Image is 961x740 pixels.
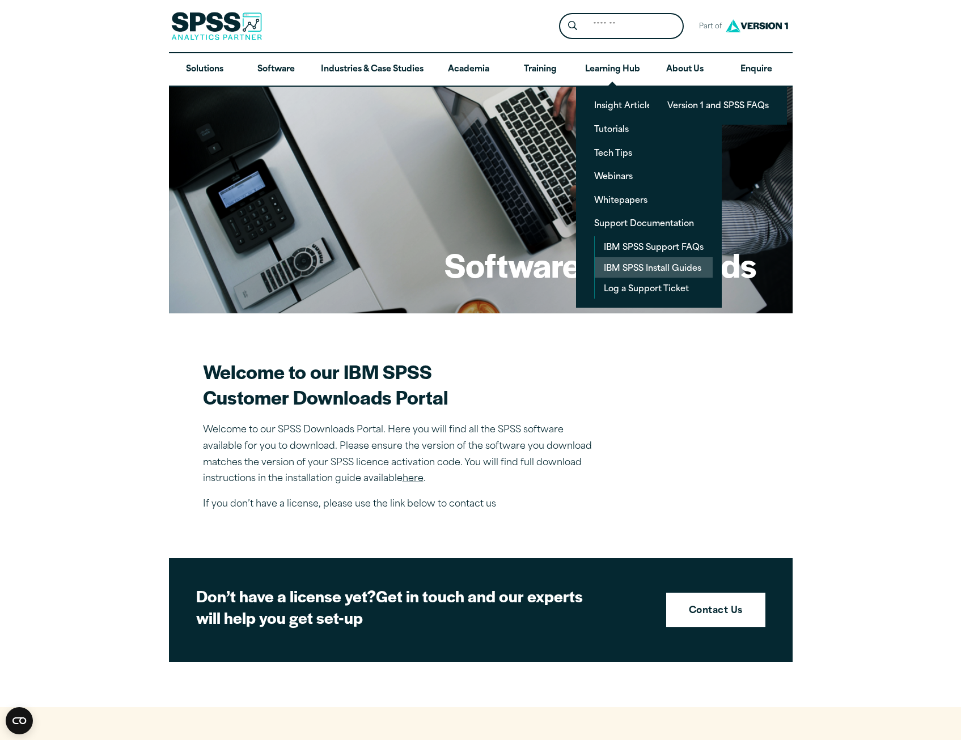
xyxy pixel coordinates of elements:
[585,95,713,116] a: Insight Articles
[658,95,778,116] a: Version 1 and SPSS FAQs
[723,15,791,36] img: Version1 Logo
[649,86,787,125] ul: About Us
[196,585,593,628] h2: Get in touch and our experts will help you get set-up
[312,53,433,86] a: Industries & Case Studies
[559,13,684,40] form: Site Header Search Form
[585,165,713,186] a: Webinars
[240,53,312,86] a: Software
[169,53,793,86] nav: Desktop version of site main menu
[576,53,649,86] a: Learning Hub
[666,593,765,628] a: Contact Us
[562,16,583,37] button: Search magnifying glass icon
[433,53,504,86] a: Academia
[585,118,713,139] a: Tutorials
[693,19,723,35] span: Part of
[6,707,33,734] button: Open CMP widget
[576,86,722,307] ul: Learning Hub
[203,496,600,513] p: If you don’t have a license, please use the link below to contact us
[568,21,577,31] svg: Search magnifying glass icon
[595,236,713,257] a: IBM SPSS Support FAQs
[595,257,713,278] a: IBM SPSS Install Guides
[171,12,262,40] img: SPSS Analytics Partner
[721,53,792,86] a: Enquire
[196,584,376,607] strong: Don’t have a license yet?
[585,189,713,210] a: Whitepapers
[595,278,713,299] a: Log a Support Ticket
[444,243,756,287] h1: Software Downloads
[169,53,240,86] a: Solutions
[585,212,713,233] a: Support Documentation
[689,604,743,619] strong: Contact Us
[585,142,713,163] a: Tech Tips
[504,53,575,86] a: Training
[203,422,600,487] p: Welcome to our SPSS Downloads Portal. Here you will find all the SPSS software available for you ...
[649,53,721,86] a: About Us
[403,474,424,483] a: here
[203,359,600,410] h2: Welcome to our IBM SPSS Customer Downloads Portal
